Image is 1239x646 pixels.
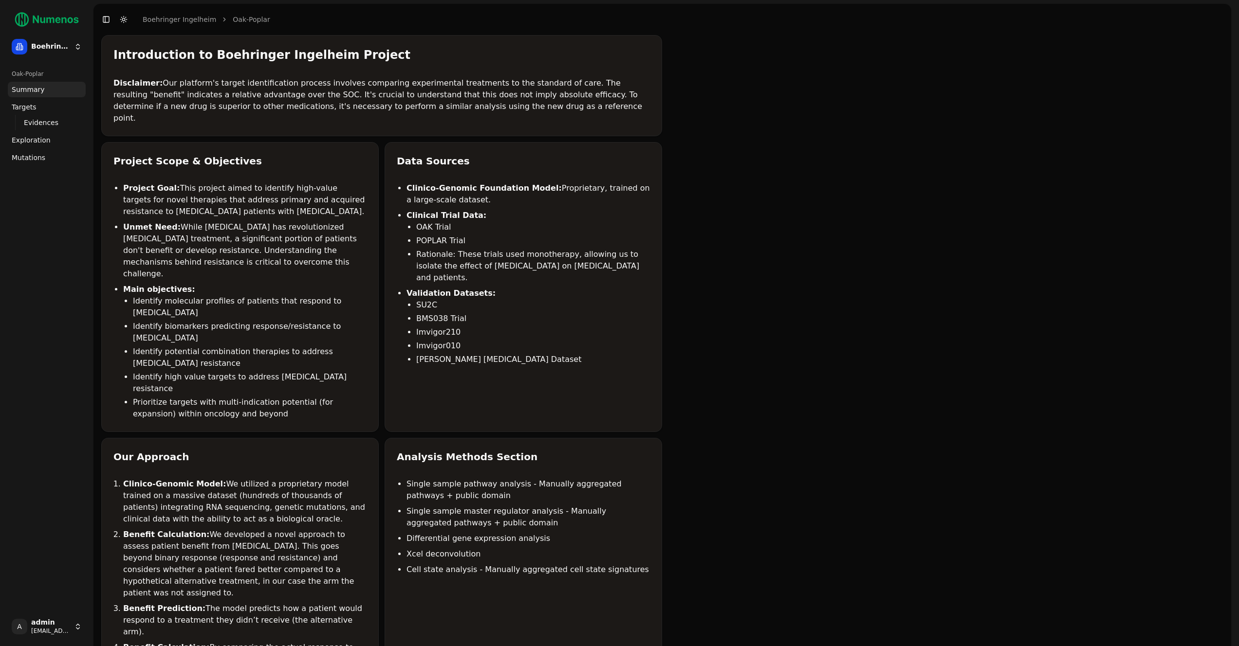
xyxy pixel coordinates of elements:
[123,285,195,294] strong: Main objectives:
[123,479,226,488] strong: Clinico-Genomic Model:
[123,182,367,217] li: This project aimed to identify high-value targets for novel therapies that address primary and ac...
[407,182,650,206] li: Proprietary, trained on a large-scale dataset.
[407,533,650,544] li: Differential gene expression analysis
[8,35,86,58] button: Boehringer Ingelheim
[397,154,650,168] div: Data Sources
[123,604,205,613] strong: Benefit Prediction:
[123,221,367,280] li: While [MEDICAL_DATA] has revolutionized [MEDICAL_DATA] treatment, a significant portion of patien...
[143,15,270,24] nav: breadcrumb
[416,354,650,365] li: [PERSON_NAME] [MEDICAL_DATA] Dataset
[407,211,486,220] strong: Clinical Trial Data:
[416,235,650,247] li: POPLAR Trial
[123,478,367,525] li: We utilized a proprietary model trained on a massive dataset (hundreds of thousands of patients) ...
[12,619,27,634] span: A
[416,326,650,338] li: Imvigor210
[133,321,367,344] li: Identify biomarkers predicting response/resistance to [MEDICAL_DATA]
[8,150,86,165] a: Mutations
[123,529,367,599] li: We developed a novel approach to assess patient benefit from [MEDICAL_DATA]. This goes beyond bin...
[123,530,209,539] strong: Benefit Calculation:
[12,102,37,112] span: Targets
[133,396,367,420] li: Prioritize targets with multi-indication potential (for expansion) within oncology and beyond
[133,295,367,319] li: Identify molecular profiles of patients that respond to [MEDICAL_DATA]
[8,99,86,115] a: Targets
[113,78,163,88] strong: Disclaimer:
[416,340,650,352] li: Imvigor010
[8,8,86,31] img: Numenos
[407,564,650,575] li: Cell state analysis - Manually aggregated cell state signatures
[416,249,650,284] li: Rationale: These trials used monotherapy, allowing us to isolate the effect of [MEDICAL_DATA] on ...
[416,299,650,311] li: SU2C
[133,371,367,395] li: Identify high value targets to address [MEDICAL_DATA] resistance
[407,288,496,298] strong: Validation Datasets:
[8,132,86,148] a: Exploration
[117,13,130,26] button: Toggle Dark Mode
[31,42,70,51] span: Boehringer Ingelheim
[31,627,70,635] span: [EMAIL_ADDRESS]
[24,118,58,127] span: Evidences
[407,183,562,193] strong: Clinico-Genomic Foundation Model:
[123,222,181,232] strong: Unmet Need:
[8,615,86,638] button: Aadmin[EMAIL_ADDRESS]
[233,15,270,24] a: Oak-Poplar
[20,116,74,129] a: Evidences
[113,77,650,124] p: Our platform's target identification process involves comparing experimental treatments to the st...
[416,221,650,233] li: OAK Trial
[123,183,180,193] strong: Project Goal:
[8,66,86,82] div: Oak-Poplar
[113,47,650,63] div: Introduction to Boehringer Ingelheim Project
[407,505,650,529] li: Single sample master regulator analysis - Manually aggregated pathways + public domain
[123,603,367,638] li: The model predicts how a patient would respond to a treatment they didn’t receive (the alternativ...
[113,450,367,464] div: Our Approach
[12,135,51,145] span: Exploration
[99,13,113,26] button: Toggle Sidebar
[407,548,650,560] li: Xcel deconvolution
[133,346,367,369] li: Identify potential combination therapies to address [MEDICAL_DATA] resistance
[143,15,216,24] a: Boehringer Ingelheim
[397,450,650,464] div: Analysis Methods Section
[12,85,45,94] span: Summary
[407,478,650,502] li: Single sample pathway analysis - Manually aggregated pathways + public domain
[31,618,70,627] span: admin
[12,153,45,162] span: Mutations
[113,154,367,168] div: Project Scope & Objectives
[8,82,86,97] a: Summary
[416,313,650,324] li: BMS038 Trial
